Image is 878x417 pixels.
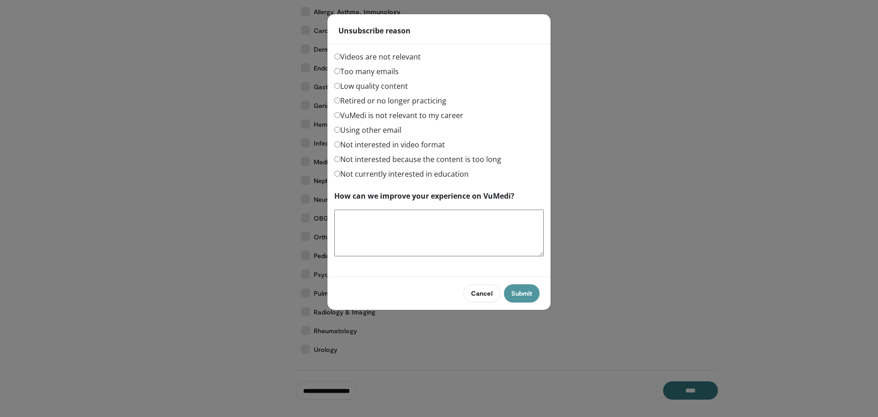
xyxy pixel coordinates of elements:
button: Cancel [463,284,500,303]
input: Not interested in video format [334,141,340,147]
label: Videos are not relevant [334,51,421,62]
label: Not currently interested in education [334,168,469,179]
strong: Unsubscribe reason [338,25,411,36]
label: Not interested in video format [334,139,445,150]
input: Using other email [334,127,340,133]
input: Not interested because the content is too long [334,156,340,162]
input: VuMedi is not relevant to my career [334,112,340,118]
input: Retired or no longer practicing [334,97,340,103]
input: Not currently interested in education [334,171,340,177]
input: Too many emails [334,68,340,74]
label: Retired or no longer practicing [334,95,446,106]
label: VuMedi is not relevant to my career [334,110,463,121]
label: Not interested because the content is too long [334,154,501,165]
label: How can we improve your experience on VuMedi? [334,190,514,201]
label: Low quality content [334,81,408,92]
button: Submit [504,284,540,303]
input: Videos are not relevant [334,54,340,60]
input: Low quality content [334,83,340,89]
label: Using other email [334,125,402,135]
label: Too many emails [334,66,399,77]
